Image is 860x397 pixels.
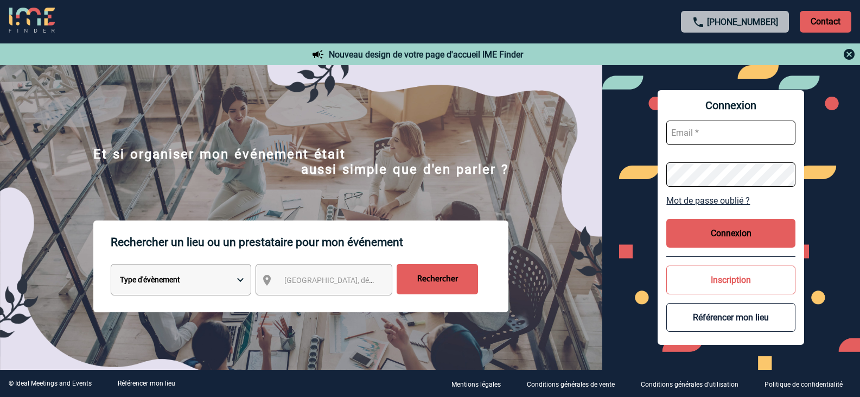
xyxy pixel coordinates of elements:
button: Référencer mon lieu [666,303,795,332]
p: Contact [800,11,851,33]
a: Conditions générales de vente [518,379,632,389]
span: [GEOGRAPHIC_DATA], département, région... [284,276,435,285]
a: Mot de passe oublié ? [666,196,795,206]
span: Connexion [666,99,795,112]
div: © Ideal Meetings and Events [9,380,92,387]
p: Mentions légales [451,381,501,388]
input: Email * [666,121,795,145]
a: Politique de confidentialité [756,379,860,389]
a: Conditions générales d'utilisation [632,379,756,389]
button: Inscription [666,266,795,294]
a: Mentions légales [443,379,518,389]
p: Conditions générales de vente [527,381,615,388]
p: Rechercher un lieu ou un prestataire pour mon événement [111,220,508,264]
a: Référencer mon lieu [118,380,175,387]
img: call-24-px.png [692,16,705,29]
a: [PHONE_NUMBER] [707,17,778,27]
p: Politique de confidentialité [765,381,843,388]
button: Connexion [666,219,795,248]
input: Rechercher [397,264,478,294]
p: Conditions générales d'utilisation [641,381,738,388]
